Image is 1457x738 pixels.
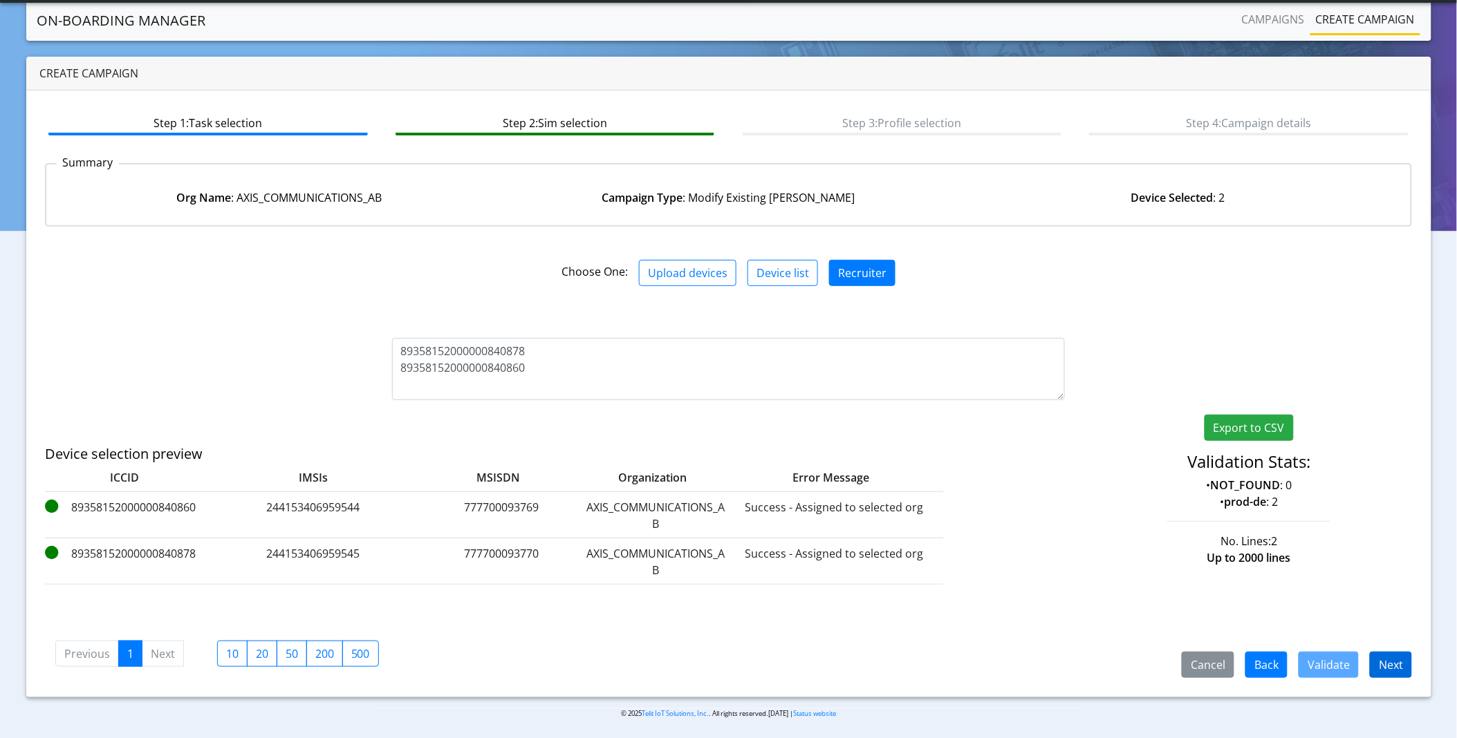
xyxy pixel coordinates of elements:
[1205,415,1294,441] button: Export to CSV
[1075,533,1422,549] div: No. Lines:
[423,469,554,486] label: MSISDN
[559,469,698,486] label: Organization
[1370,652,1412,678] button: Next
[57,154,119,171] p: Summary
[1131,190,1213,205] strong: Device Selected
[1210,477,1280,493] strong: NOT_FOUND
[306,641,343,667] label: 200
[703,469,911,486] label: Error Message
[793,709,836,718] a: Status website
[731,545,938,578] label: Success - Assigned to selected org
[45,499,204,532] label: 89358152000000840860
[829,260,895,286] button: Recruiter
[210,499,417,532] label: 244153406959544
[396,109,715,135] btn: Step 2: Sim selection
[45,469,204,486] label: ICCID
[504,189,954,206] div: : Modify Existing [PERSON_NAME]
[26,57,1431,91] div: Create campaign
[210,469,417,486] label: IMSIs
[1236,6,1310,33] a: Campaigns
[1299,652,1359,678] button: Validate
[375,708,1083,719] p: © 2025 . All rights reserved.[DATE] |
[1271,533,1277,549] span: 2
[277,641,307,667] label: 50
[1310,6,1420,33] a: Create campaign
[1245,652,1288,678] button: Back
[1086,493,1412,510] p: • : 2
[45,545,204,578] label: 89358152000000840878
[743,109,1062,135] btn: Step 3: Profile selection
[587,545,725,578] label: AXIS_COMMUNICATIONS_AB
[1089,109,1409,135] btn: Step 4: Campaign details
[48,109,368,135] btn: Step 1: Task selection
[639,260,736,286] button: Upload devices
[176,190,231,205] strong: Org Name
[217,641,248,667] label: 10
[602,190,683,205] strong: Campaign Type
[45,446,956,462] h5: Device selection preview
[55,189,504,206] div: : AXIS_COMMUNICATIONS_AB
[562,264,628,279] span: Choose One:
[118,641,142,667] a: 1
[423,499,582,532] label: 777700093769
[748,260,818,286] button: Device list
[731,499,938,532] label: Success - Assigned to selected org
[247,641,277,667] label: 20
[1086,452,1412,472] h4: Validation Stats:
[587,499,725,532] label: AXIS_COMMUNICATIONS_AB
[1224,494,1266,509] strong: prod-de
[642,709,709,718] a: Telit IoT Solutions, Inc.
[37,7,206,35] a: On-Boarding Manager
[210,545,417,578] label: 244153406959545
[342,641,379,667] label: 500
[1086,477,1412,493] p: • : 0
[1182,652,1234,678] button: Cancel
[1075,549,1422,566] div: Up to 2000 lines
[953,189,1402,206] div: : 2
[423,545,582,578] label: 777700093770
